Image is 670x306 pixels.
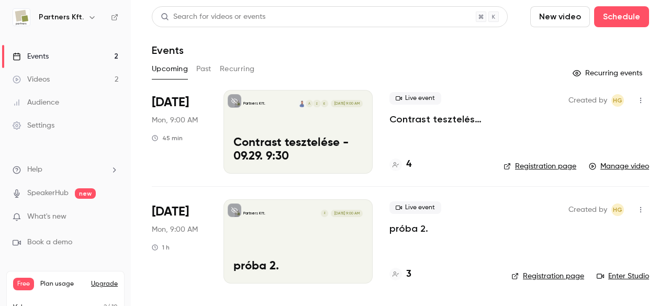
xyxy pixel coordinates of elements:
[320,99,329,108] div: E
[389,267,411,281] a: 3
[504,161,576,172] a: Registration page
[389,157,411,172] a: 4
[389,201,441,214] span: Live event
[597,271,649,281] a: Enter Studio
[13,120,54,131] div: Settings
[611,203,624,216] span: Hajnal Gönczi
[589,161,649,172] a: Manage video
[152,134,183,142] div: 45 min
[243,211,265,216] p: Partners Kft.
[406,157,411,172] h4: 4
[220,61,255,77] button: Recurring
[106,212,118,222] iframe: Noticeable Trigger
[40,280,85,288] span: Plan usage
[13,164,118,175] li: help-dropdown-opener
[152,44,184,56] h1: Events
[305,99,314,108] div: Á
[152,61,188,77] button: Upcoming
[568,203,607,216] span: Created by
[27,164,42,175] span: Help
[13,97,59,108] div: Audience
[27,188,69,199] a: SpeakerHub
[233,260,363,274] p: próba 2.
[331,100,362,107] span: [DATE] 9:00 AM
[233,137,363,164] p: Contrast tesztelése - 09.29. 9:30
[406,267,411,281] h4: 3
[13,74,50,85] div: Videos
[27,237,72,248] span: Book a demo
[39,12,84,22] h6: Partners Kft.
[152,243,170,252] div: 1 h
[611,94,624,107] span: Hajnal Gönczi
[243,101,265,106] p: Partners Kft.
[511,271,584,281] a: Registration page
[331,210,362,217] span: [DATE] 9:00 AM
[613,94,622,107] span: HG
[13,9,30,26] img: Partners Kft.
[91,280,118,288] button: Upgrade
[152,224,198,235] span: Mon, 9:00 AM
[568,65,649,82] button: Recurring events
[152,90,207,174] div: Sep 29 Mon, 9:00 AM (Europe/Budapest)
[613,203,622,216] span: HG
[27,211,66,222] span: What's new
[594,6,649,27] button: Schedule
[320,209,329,218] div: Z
[13,278,34,290] span: Free
[152,115,198,126] span: Mon, 9:00 AM
[152,203,189,220] span: [DATE]
[389,92,441,105] span: Live event
[312,99,321,108] div: Z
[389,113,487,126] a: Contrast tesztelése - 09.29. 9:30
[152,94,189,111] span: [DATE]
[389,222,428,235] a: próba 2.
[224,199,373,283] a: próba 2.Partners Kft.Z[DATE] 9:00 AMpróba 2.
[152,199,207,283] div: Sep 29 Mon, 9:00 AM (Europe/Budapest)
[13,51,49,62] div: Events
[224,90,373,174] a: Contrast tesztelése - 09.29. 9:30Partners Kft.EZÁAndrás Sperling[DATE] 9:00 AMContrast tesztelése...
[568,94,607,107] span: Created by
[161,12,265,22] div: Search for videos or events
[75,188,96,199] span: new
[196,61,211,77] button: Past
[298,100,306,107] img: András Sperling
[530,6,590,27] button: New video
